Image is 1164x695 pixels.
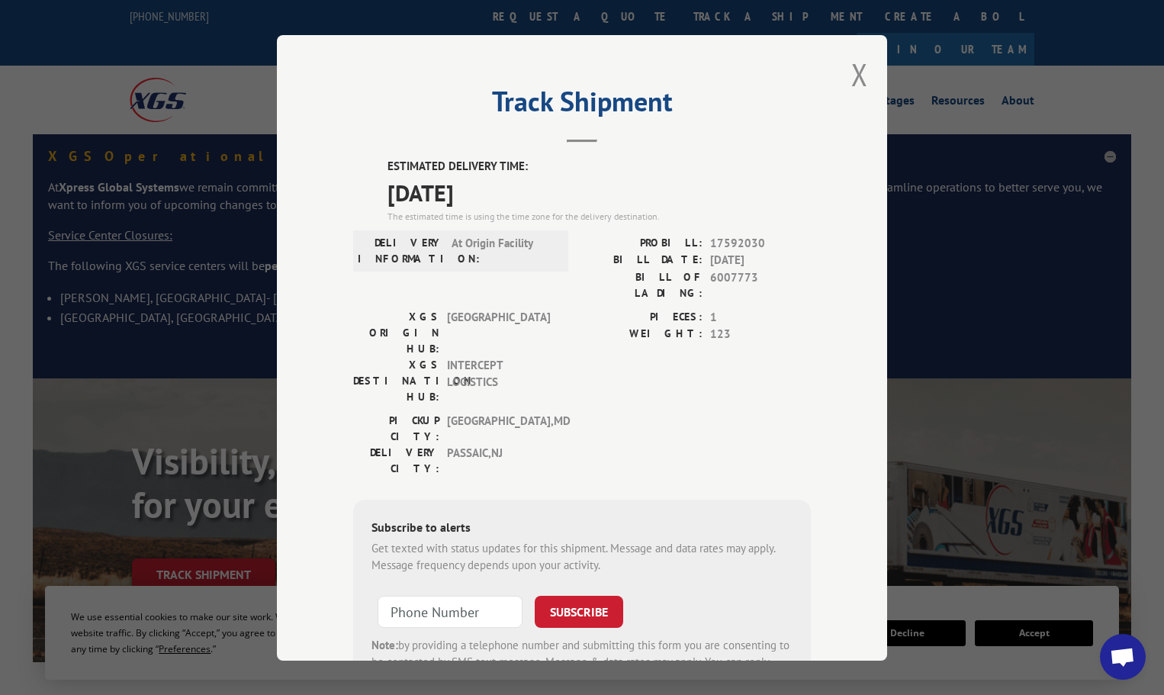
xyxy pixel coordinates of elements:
span: [DATE] [387,175,811,209]
span: [GEOGRAPHIC_DATA] , MD [447,412,550,444]
button: SUBSCRIBE [535,595,623,627]
label: XGS DESTINATION HUB: [353,356,439,404]
span: [GEOGRAPHIC_DATA] [447,308,550,356]
label: DELIVERY CITY: [353,444,439,476]
strong: Note: [371,637,398,652]
label: WEIGHT: [582,326,703,343]
h2: Track Shipment [353,91,811,120]
span: 123 [710,326,811,343]
span: PASSAIC , NJ [447,444,550,476]
span: 1 [710,308,811,326]
span: At Origin Facility [452,234,555,266]
label: BILL DATE: [582,252,703,269]
a: Open chat [1100,634,1146,680]
label: PROBILL: [582,234,703,252]
input: Phone Number [378,595,523,627]
span: 17592030 [710,234,811,252]
div: Get texted with status updates for this shipment. Message and data rates may apply. Message frequ... [371,539,793,574]
label: ESTIMATED DELIVERY TIME: [387,158,811,175]
div: Subscribe to alerts [371,517,793,539]
span: INTERCEPT LOGISTICS [447,356,550,404]
span: 6007773 [710,269,811,301]
label: PICKUP CITY: [353,412,439,444]
label: XGS ORIGIN HUB: [353,308,439,356]
span: [DATE] [710,252,811,269]
div: by providing a telephone number and submitting this form you are consenting to be contacted by SM... [371,636,793,688]
button: Close modal [851,54,868,95]
div: The estimated time is using the time zone for the delivery destination. [387,209,811,223]
label: DELIVERY INFORMATION: [358,234,444,266]
label: BILL OF LADING: [582,269,703,301]
label: PIECES: [582,308,703,326]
